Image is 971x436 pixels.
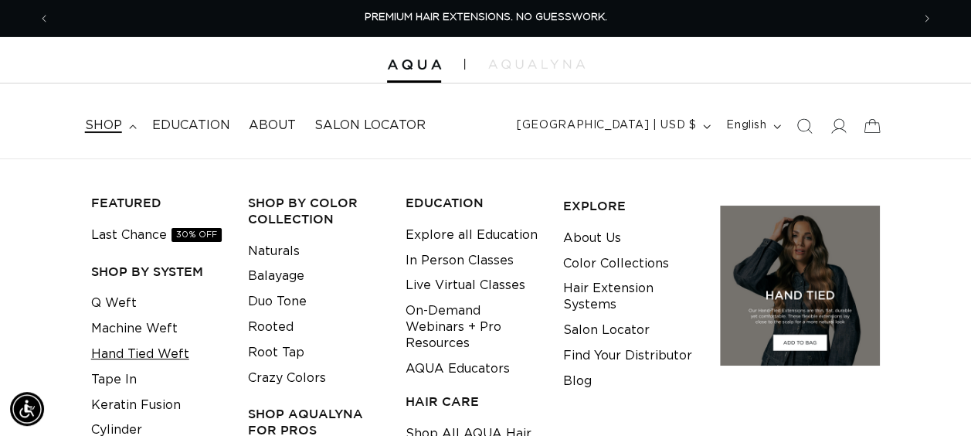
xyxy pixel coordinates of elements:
[387,60,441,70] img: Aqua Hair Extensions
[248,289,307,315] a: Duo Tone
[563,369,592,394] a: Blog
[10,392,44,426] div: Accessibility Menu
[85,118,122,134] span: shop
[248,264,304,289] a: Balayage
[563,226,621,251] a: About Us
[91,367,137,393] a: Tape In
[488,60,585,69] img: aqualyna.com
[91,195,225,211] h3: FEATURED
[248,315,294,340] a: Rooted
[910,4,944,33] button: Next announcement
[563,343,692,369] a: Find Your Distributor
[406,273,525,298] a: Live Virtual Classes
[248,340,304,366] a: Root Tap
[239,108,305,143] a: About
[406,195,539,211] h3: EDUCATION
[406,356,510,382] a: AQUA Educators
[787,109,821,143] summary: Search
[91,264,225,280] h3: SHOP BY SYSTEM
[365,12,607,22] span: PREMIUM HAIR EXTENSIONS. NO GUESSWORK.
[248,366,326,391] a: Crazy Colors
[563,251,669,277] a: Color Collections
[314,118,426,134] span: Salon Locator
[248,239,300,264] a: Naturals
[91,223,222,248] a: Last Chance30% OFF
[249,118,296,134] span: About
[406,223,538,248] a: Explore all Education
[27,4,61,33] button: Previous announcement
[563,318,650,343] a: Salon Locator
[517,118,696,134] span: [GEOGRAPHIC_DATA] | USD $
[717,111,787,141] button: English
[91,316,178,342] a: Machine Weft
[726,118,766,134] span: English
[91,342,189,367] a: Hand Tied Weft
[91,393,181,418] a: Keratin Fusion
[171,228,222,242] span: 30% OFF
[563,198,697,214] h3: EXPLORE
[406,393,539,410] h3: HAIR CARE
[91,291,137,316] a: Q Weft
[508,111,717,141] button: [GEOGRAPHIC_DATA] | USD $
[406,248,514,274] a: In Person Classes
[143,108,239,143] a: Education
[248,195,382,227] h3: Shop by Color Collection
[406,298,539,356] a: On-Demand Webinars + Pro Resources
[305,108,435,143] a: Salon Locator
[563,276,697,318] a: Hair Extension Systems
[152,118,230,134] span: Education
[76,108,143,143] summary: shop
